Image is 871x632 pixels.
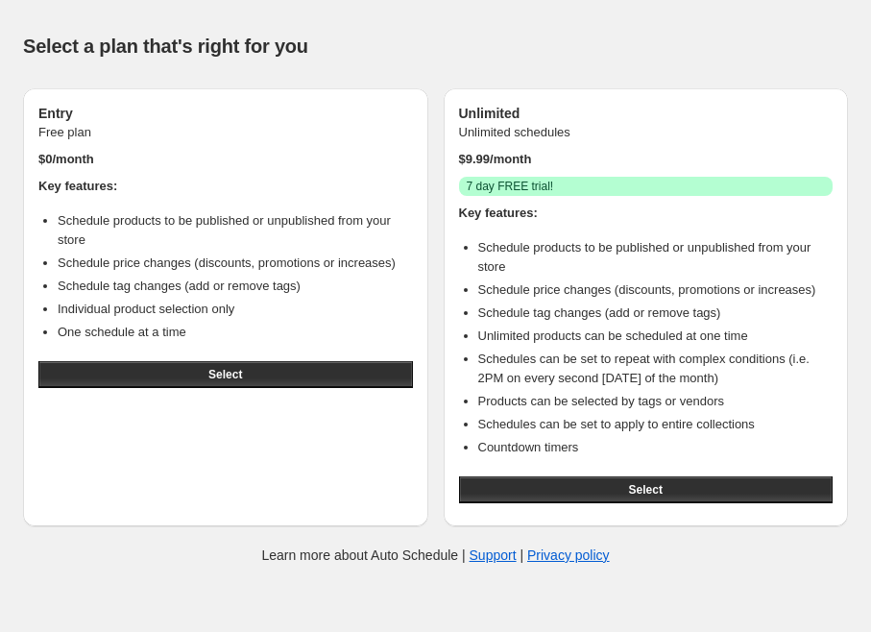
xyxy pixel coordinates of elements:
[38,123,413,142] p: Free plan
[261,546,609,565] p: Learn more about Auto Schedule | |
[208,367,242,382] span: Select
[478,392,834,411] li: Products can be selected by tags or vendors
[58,300,413,319] li: Individual product selection only
[459,150,834,169] p: $ 9.99 /month
[470,547,517,563] a: Support
[478,350,834,388] li: Schedules can be set to repeat with complex conditions (i.e. 2PM on every second [DATE] of the mo...
[629,482,663,498] span: Select
[23,35,848,58] h1: Select a plan that's right for you
[478,280,834,300] li: Schedule price changes (discounts, promotions or increases)
[459,123,834,142] p: Unlimited schedules
[38,361,413,388] button: Select
[459,204,834,223] h4: Key features:
[38,104,413,123] h3: Entry
[478,238,834,277] li: Schedule products to be published or unpublished from your store
[459,104,834,123] h3: Unlimited
[58,254,413,273] li: Schedule price changes (discounts, promotions or increases)
[58,323,413,342] li: One schedule at a time
[38,150,413,169] p: $ 0 /month
[478,438,834,457] li: Countdown timers
[478,304,834,323] li: Schedule tag changes (add or remove tags)
[58,211,413,250] li: Schedule products to be published or unpublished from your store
[58,277,413,296] li: Schedule tag changes (add or remove tags)
[38,177,413,196] h4: Key features:
[459,476,834,503] button: Select
[478,327,834,346] li: Unlimited products can be scheduled at one time
[527,547,610,563] a: Privacy policy
[467,179,554,194] span: 7 day FREE trial!
[478,415,834,434] li: Schedules can be set to apply to entire collections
